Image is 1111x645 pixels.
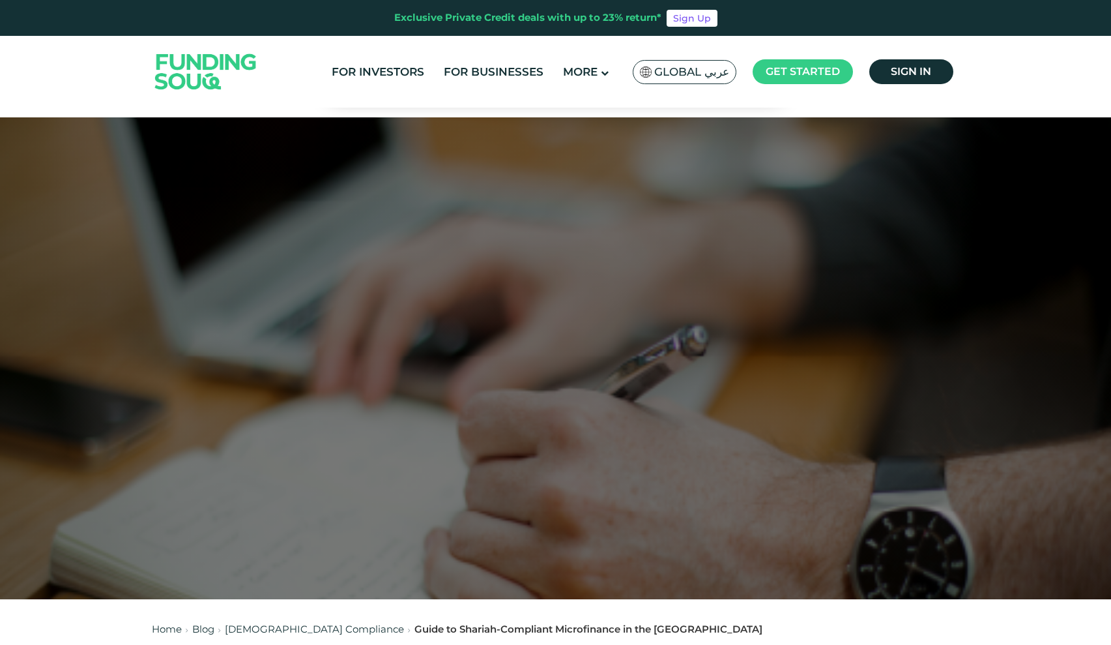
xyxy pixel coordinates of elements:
[414,622,762,637] div: Guide to Shariah-Compliant Microfinance in the [GEOGRAPHIC_DATA]
[654,65,729,80] span: Global عربي
[563,65,598,78] span: More
[640,67,652,78] img: SA Flag
[225,623,404,635] a: [DEMOGRAPHIC_DATA] Compliance
[192,623,214,635] a: Blog
[152,623,182,635] a: Home
[869,59,953,84] a: Sign in
[766,65,840,78] span: Get started
[891,65,931,78] span: Sign in
[667,10,717,27] a: Sign Up
[440,61,547,83] a: For Businesses
[142,38,270,104] img: Logo
[394,10,661,25] div: Exclusive Private Credit deals with up to 23% return*
[328,61,427,83] a: For Investors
